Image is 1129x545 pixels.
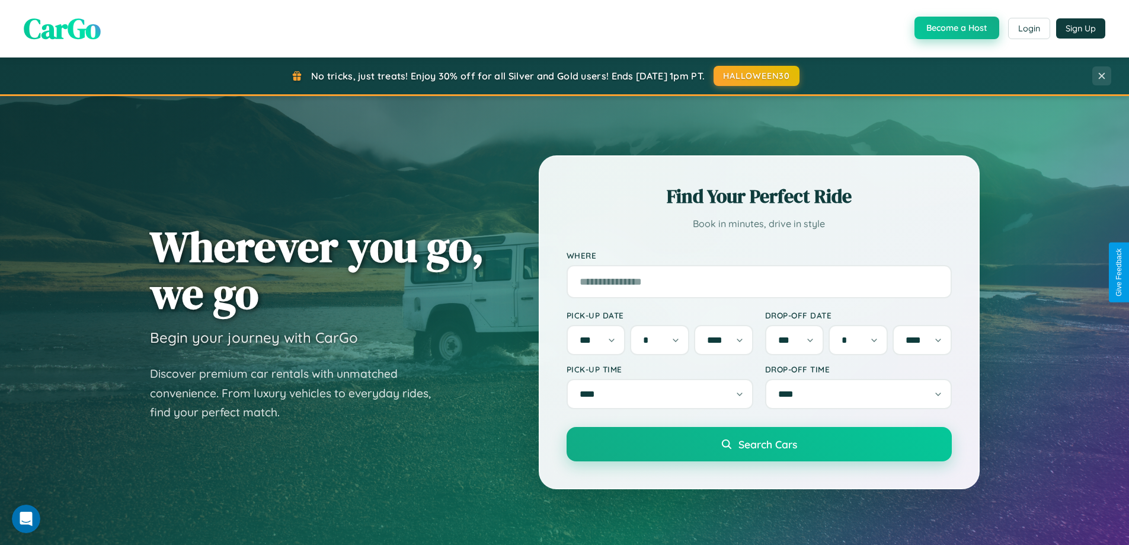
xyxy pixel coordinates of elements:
p: Book in minutes, drive in style [567,215,952,232]
label: Where [567,250,952,260]
span: No tricks, just treats! Enjoy 30% off for all Silver and Gold users! Ends [DATE] 1pm PT. [311,70,705,82]
label: Pick-up Date [567,310,753,320]
p: Discover premium car rentals with unmatched convenience. From luxury vehicles to everyday rides, ... [150,364,446,422]
span: CarGo [24,9,101,48]
label: Drop-off Time [765,364,952,374]
h2: Find Your Perfect Ride [567,183,952,209]
div: Give Feedback [1115,248,1123,297]
button: Sign Up [1056,18,1105,39]
button: Become a Host [914,17,999,39]
button: HALLOWEEN30 [714,66,799,86]
button: Login [1008,18,1050,39]
label: Drop-off Date [765,310,952,320]
span: Search Cars [738,438,797,451]
iframe: Intercom live chat [12,505,40,533]
label: Pick-up Time [567,364,753,374]
h3: Begin your journey with CarGo [150,329,358,346]
h1: Wherever you go, we go [150,223,484,317]
button: Search Cars [567,427,952,461]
